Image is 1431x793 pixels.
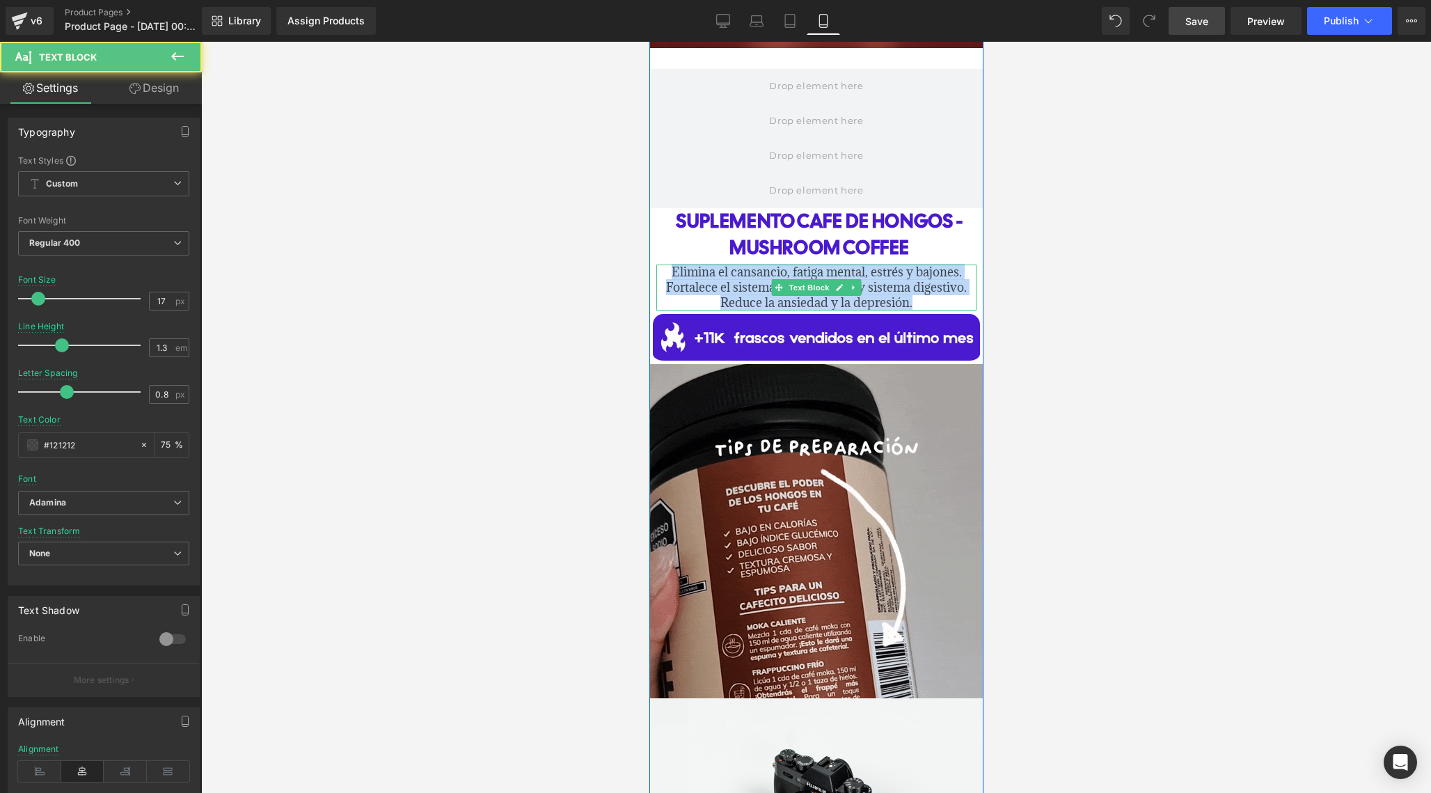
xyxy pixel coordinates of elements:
[706,7,740,35] a: Desktop
[104,72,205,104] a: Design
[28,12,45,30] div: v6
[6,7,54,35] a: v6
[44,437,133,453] input: Color
[6,166,334,219] h2: SUPLEMENTO CAFE DE HONGOS - MUSHROOM COFFEE
[1185,14,1208,29] span: Save
[29,497,66,509] i: Adamina
[18,275,56,285] div: Font Size
[18,322,64,331] div: Line Height
[18,368,78,378] div: Letter Spacing
[228,15,261,27] span: Library
[65,21,198,32] span: Product Page - [DATE] 00:32:18
[18,118,75,138] div: Typography
[29,548,51,558] b: None
[18,526,81,536] div: Text Transform
[1307,7,1392,35] button: Publish
[287,15,365,26] div: Assign Products
[46,178,78,190] b: Custom
[136,237,182,254] span: Text Block
[1324,15,1359,26] span: Publish
[202,7,271,35] a: New Library
[1247,14,1285,29] span: Preview
[18,708,65,728] div: Alignment
[18,633,145,647] div: Enable
[18,744,59,754] div: Alignment
[1102,7,1130,35] button: Undo
[8,664,199,696] button: More settings
[773,7,807,35] a: Tablet
[1135,7,1163,35] button: Redo
[155,433,189,457] div: %
[1384,746,1417,779] div: Open Intercom Messenger
[18,415,61,425] div: Text Color
[18,216,189,226] div: Font Weight
[18,597,79,616] div: Text Shadow
[65,7,225,18] a: Product Pages
[198,237,212,254] a: Expand / Collapse
[175,343,187,352] span: em
[740,7,773,35] a: Laptop
[1398,7,1425,35] button: More
[74,674,129,686] p: More settings
[175,297,187,306] span: px
[18,474,36,484] div: Font
[807,7,840,35] a: Mobile
[1231,7,1302,35] a: Preview
[18,155,189,166] div: Text Styles
[39,52,97,63] span: Text Block
[17,222,317,269] span: Elimina el cansancio, fatiga mental, estrés y bajones. Fortalece el sistema inmunológico y sistem...
[29,237,81,248] b: Regular 400
[175,390,187,399] span: px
